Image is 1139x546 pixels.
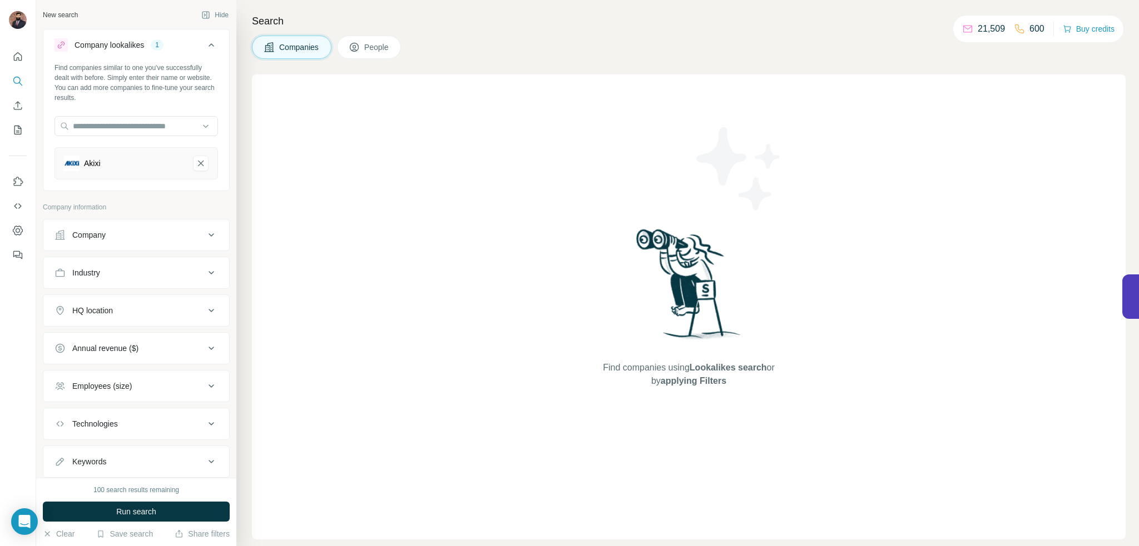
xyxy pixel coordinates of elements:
span: Find companies using or by [600,361,778,388]
button: Quick start [9,47,27,67]
div: Open Intercom Messenger [11,508,38,535]
img: Surfe Illustration - Woman searching with binoculars [631,226,747,350]
button: Employees (size) [43,373,229,399]
button: Akixi-remove-button [193,156,209,171]
button: Company [43,222,229,248]
span: Run search [116,506,156,517]
div: Annual revenue ($) [72,343,138,354]
div: Find companies similar to one you've successfully dealt with before. Simply enter their name or w... [55,63,218,103]
button: Share filters [175,528,230,539]
button: Use Surfe API [9,196,27,216]
p: 21,509 [978,22,1005,36]
p: 600 [1029,22,1044,36]
span: Companies [279,42,320,53]
div: Company [72,229,106,241]
div: 100 search results remaining [93,485,179,495]
button: Keywords [43,448,229,475]
span: People [364,42,390,53]
div: Technologies [72,418,118,429]
button: Save search [96,528,153,539]
img: Akixi-logo [64,156,80,171]
button: My lists [9,120,27,140]
button: Feedback [9,245,27,265]
div: 1 [151,40,164,50]
button: Annual revenue ($) [43,335,229,362]
span: applying Filters [661,376,726,385]
img: Surfe Illustration - Stars [689,119,789,219]
button: Enrich CSV [9,96,27,116]
button: Buy credits [1063,21,1115,37]
span: Lookalikes search [690,363,767,372]
button: Use Surfe on LinkedIn [9,172,27,192]
button: Hide [194,7,236,23]
img: Avatar [9,11,27,29]
div: New search [43,10,78,20]
button: HQ location [43,297,229,324]
button: Technologies [43,410,229,437]
button: Clear [43,528,75,539]
div: Akixi [84,158,101,169]
div: Industry [72,267,100,278]
div: Company lookalikes [75,39,144,51]
p: Company information [43,202,230,212]
button: Search [9,71,27,91]
div: Keywords [72,456,106,467]
h4: Search [252,13,1126,29]
button: Dashboard [9,221,27,241]
button: Run search [43,502,230,522]
div: Employees (size) [72,380,132,392]
div: HQ location [72,305,113,316]
button: Company lookalikes1 [43,32,229,63]
button: Industry [43,259,229,286]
